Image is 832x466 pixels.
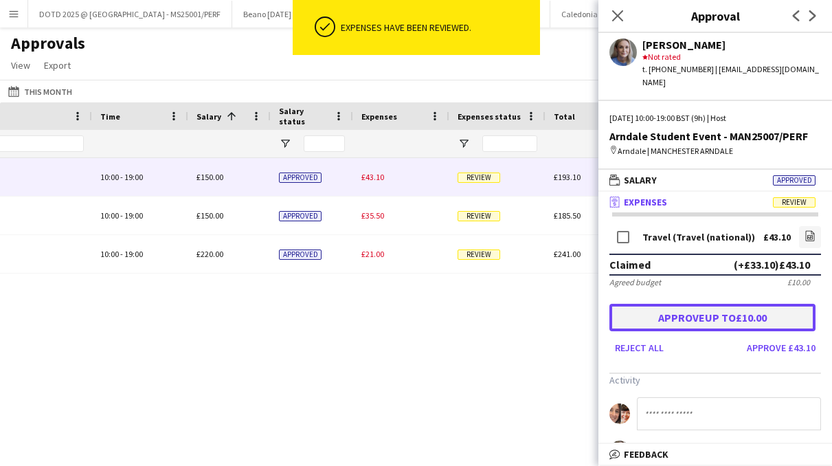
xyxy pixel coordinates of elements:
[550,1,651,27] button: Caledonia Park [DATE]
[624,448,668,461] span: Feedback
[11,59,30,71] span: View
[5,56,36,74] a: View
[458,211,500,221] span: Review
[609,277,661,287] div: Agreed budget
[642,38,821,51] div: [PERSON_NAME]
[554,111,575,122] span: Total
[773,197,816,208] span: Review
[598,7,832,25] h3: Approval
[598,444,832,465] mat-expansion-panel-header: Feedback
[100,210,119,221] span: 10:00
[598,170,832,190] mat-expansion-panel-header: SalaryApproved
[120,172,123,182] span: -
[458,111,521,122] span: Expenses status
[741,337,821,359] button: Approve £43.10
[554,210,581,221] span: £185.50
[642,63,821,88] div: t. [PHONE_NUMBER] | [EMAIL_ADDRESS][DOMAIN_NAME]
[124,172,143,182] span: 19:00
[120,249,123,259] span: -
[279,137,291,150] button: Open Filter Menu
[232,1,396,27] button: Beano [DATE] @ Festival Place - FP25003
[279,106,328,126] span: Salary status
[279,249,322,260] span: Approved
[609,374,821,386] h3: Activity
[609,304,816,331] button: Approveup to£10.00
[458,173,500,183] span: Review
[609,258,651,271] div: Claimed
[609,130,821,142] div: Arndale Student Event - MAN25007/PERF
[609,337,669,359] button: Reject all
[304,135,345,152] input: Salary status Filter Input
[361,210,384,221] span: £35.50
[38,56,76,74] a: Export
[554,249,581,259] span: £241.00
[279,211,322,221] span: Approved
[196,111,221,122] span: Salary
[44,59,71,71] span: Export
[609,145,821,157] div: Arndale | MANCHESTER ARNDALE
[279,173,322,183] span: Approved
[609,441,630,461] app-user-avatar: Gracie Kelly
[124,249,143,259] span: 19:00
[100,249,119,259] span: 10:00
[361,249,384,259] span: £21.00
[196,172,223,182] span: £150.00
[624,174,657,186] span: Salary
[458,249,500,260] span: Review
[124,210,143,221] span: 19:00
[361,172,384,182] span: £43.10
[787,277,810,287] div: £10.00
[624,196,667,208] span: Expenses
[361,111,397,122] span: Expenses
[763,232,791,243] div: £43.10
[554,172,581,182] span: £193.10
[773,175,816,186] span: Approved
[734,258,810,271] div: (+£33.10) £43.10
[196,210,223,221] span: £150.00
[5,83,75,100] button: This Month
[341,21,535,34] div: Expenses have been reviewed.
[28,1,232,27] button: DOTD 2025 @ [GEOGRAPHIC_DATA] - MS25001/PERF
[100,172,119,182] span: 10:00
[637,441,770,451] div: [DATE] 13:05
[482,135,537,152] input: Expenses status Filter Input
[642,232,755,243] div: Travel (Travel (national))
[458,137,470,150] button: Open Filter Menu
[120,210,123,221] span: -
[642,51,821,63] div: Not rated
[196,249,223,259] span: £220.00
[609,112,821,124] div: [DATE] 10:00-19:00 BST (9h) | Host
[598,192,832,212] mat-expansion-panel-header: ExpensesReview
[100,111,120,122] span: Time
